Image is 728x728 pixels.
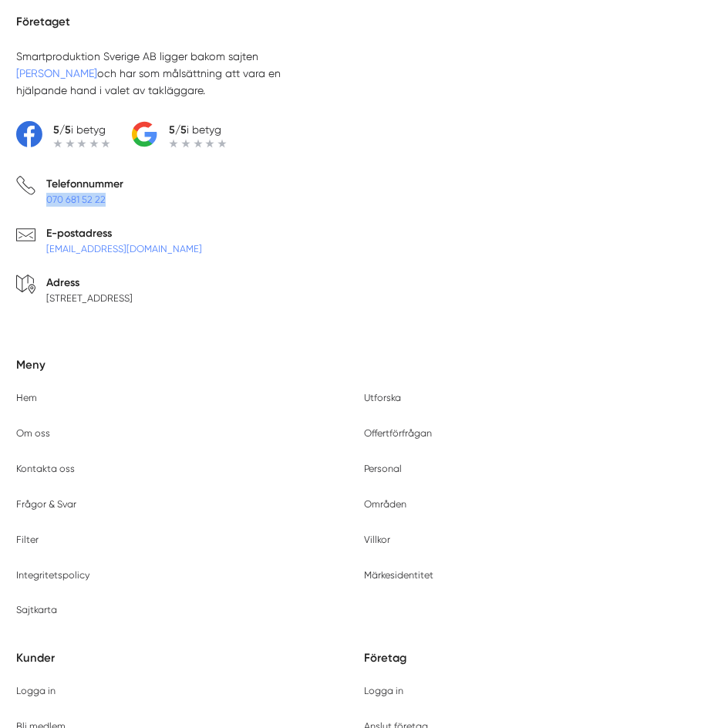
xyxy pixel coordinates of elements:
a: [EMAIL_ADDRESS][DOMAIN_NAME] [46,243,202,254]
p: Adress [46,275,133,292]
h5: Företag [364,649,712,684]
p: [STREET_ADDRESS] [46,292,133,305]
a: 5/5i betyg [16,121,110,148]
a: Utforska [364,392,401,403]
a: Integritetspolicy [16,569,89,581]
p: Smartproduktion Sverige AB ligger bakom sajten och har som målsättning att vara en hjälpande hand... [16,48,320,99]
p: E-postadress [46,225,202,242]
a: Filter [16,534,39,545]
a: Sajtkarta [16,604,57,615]
strong: 5/5 [169,123,187,136]
strong: 5/5 [53,123,71,136]
a: Hem [16,392,37,403]
a: Offertförfrågan [364,427,432,439]
a: Logga in [16,685,56,696]
a: Märkesidentitet [364,569,433,581]
h5: Företaget [16,13,712,48]
a: Kontakta oss [16,463,75,474]
a: 5/5i betyg [132,121,226,148]
a: Om oss [16,427,50,439]
h5: Kunder [16,649,364,684]
svg: Telefon [16,176,35,195]
p: i betyg [53,121,110,139]
a: Områden [364,498,406,510]
p: Telefonnummer [46,176,123,193]
a: 070 681 52 22 [46,194,106,205]
a: Logga in [364,685,403,696]
a: [PERSON_NAME] [16,67,97,79]
p: i betyg [169,121,226,139]
a: Villkor [364,534,390,545]
a: Personal [364,463,402,474]
a: Frågor & Svar [16,498,76,510]
h5: Meny [16,356,712,391]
